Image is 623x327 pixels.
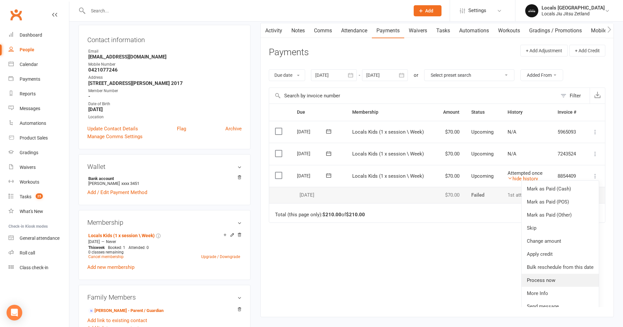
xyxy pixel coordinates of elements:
[414,71,418,79] div: or
[404,23,432,38] a: Waivers
[9,246,69,260] a: Roll call
[471,173,493,179] span: Upcoming
[522,300,599,313] a: Send message
[20,91,36,96] div: Reports
[121,181,139,186] span: xxxx 3451
[8,7,24,23] a: Clubworx
[522,235,599,248] a: Change amount
[106,239,116,244] span: Never
[471,129,493,135] span: Upcoming
[291,104,346,121] th: Due
[520,69,563,81] button: Added From
[129,245,149,250] span: Attended: 0
[570,92,581,100] div: Filter
[87,239,242,244] div: —
[309,23,337,38] a: Comms
[346,104,435,121] th: Membership
[508,129,516,135] span: N/A
[88,254,124,259] a: Cancel membership
[9,87,69,101] a: Reports
[87,219,242,226] h3: Membership
[522,274,599,287] a: Process now
[520,45,568,57] button: + Add Adjustment
[88,54,242,60] strong: [EMAIL_ADDRESS][DOMAIN_NAME]
[88,239,100,244] span: [DATE]
[20,150,38,155] div: Gradings
[346,212,365,218] strong: $210.00
[177,125,186,133] a: Flag
[522,287,599,300] a: More Info
[522,195,599,208] a: Mark as Paid (POS)
[7,305,22,320] div: Open Intercom Messenger
[9,101,69,116] a: Messages
[88,307,164,314] a: [PERSON_NAME] - Parent / Guardian
[522,208,599,221] a: Mark as Paid (Other)
[20,76,40,82] div: Payments
[9,42,69,57] a: People
[522,248,599,261] a: Apply credit
[569,45,605,57] button: + Add Credit
[201,254,240,259] a: Upgrade / Downgrade
[465,187,502,203] td: Failed
[522,182,599,195] a: Mark as Paid (Cash)
[87,34,242,43] h3: Contact information
[552,143,584,165] td: 7243524
[552,104,584,121] th: Invoice #
[435,187,465,203] td: $70.00
[508,176,538,182] a: hide history
[20,47,34,52] div: People
[552,121,584,143] td: 5965093
[435,104,465,121] th: Amount
[20,179,39,185] div: Workouts
[88,106,242,112] strong: [DATE]
[88,250,124,254] span: 0 classes remaining
[493,23,525,38] a: Workouts
[87,188,147,196] a: Add / Edit Payment Method
[525,23,586,38] a: Gradings / Promotions
[87,294,242,301] h3: Family Members
[9,116,69,131] a: Automations
[86,6,405,15] input: Search...
[352,129,424,135] span: Locals Kids (1 x session \ Week)
[9,231,69,246] a: General attendance kiosk mode
[297,126,327,137] div: [DATE]
[88,48,242,55] div: Email
[88,233,155,238] a: Locals Kids (1 x session \ Week)
[20,209,43,214] div: What's New
[552,165,584,187] td: 8854409
[522,221,599,235] a: Skip
[352,151,424,157] span: Locals Kids (1 x session \ Week)
[88,245,96,250] span: This
[87,264,134,270] a: Add new membership
[88,88,242,94] div: Member Number
[269,47,309,57] h3: Payments
[508,151,516,157] span: N/A
[87,317,147,324] a: Add link to existing contact
[9,72,69,87] a: Payments
[20,32,42,38] div: Dashboard
[502,104,552,121] th: History
[88,176,238,181] strong: Bank account
[20,106,40,111] div: Messages
[455,23,493,38] a: Automations
[88,101,242,107] div: Date of Birth
[297,148,327,158] div: [DATE]
[9,131,69,145] a: Product Sales
[9,145,69,160] a: Gradings
[471,151,493,157] span: Upcoming
[297,192,340,198] div: [DATE]
[502,187,552,203] td: 1st attempt
[557,88,590,104] button: Filter
[468,3,486,18] span: Settings
[435,121,465,143] td: $70.00
[372,23,404,38] a: Payments
[20,265,48,270] div: Class check-in
[337,23,372,38] a: Attendance
[87,245,106,250] div: week
[525,4,538,17] img: thumb_image1753173050.png
[508,170,543,176] span: Attempted once
[9,175,69,189] a: Workouts
[435,165,465,187] td: $70.00
[88,114,242,120] div: Location
[87,163,242,170] h3: Wallet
